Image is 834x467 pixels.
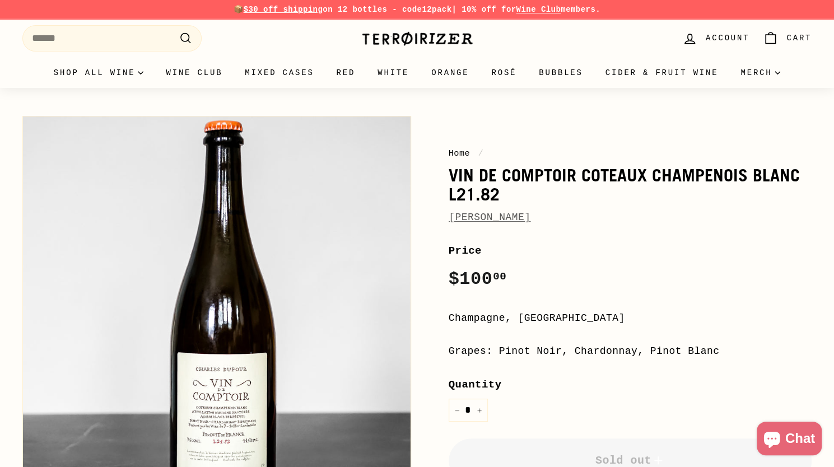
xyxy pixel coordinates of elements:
[449,166,812,203] h1: Vin De Comptoir Coteaux Champenois Blanc L21.82
[595,454,665,467] span: Sold out
[155,58,234,88] a: Wine Club
[325,58,366,88] a: Red
[786,32,812,44] span: Cart
[449,242,812,259] label: Price
[449,147,812,160] nav: breadcrumbs
[756,22,818,55] a: Cart
[729,58,791,88] summary: Merch
[449,343,812,359] div: Grapes: Pinot Noir, Chardonnay, Pinot Blanc
[366,58,420,88] a: White
[22,3,812,16] p: 📦 on 12 bottles - code | 10% off for members.
[234,58,325,88] a: Mixed Cases
[449,212,530,223] a: [PERSON_NAME]
[706,32,749,44] span: Account
[449,399,465,422] button: Reduce item quantity by one
[449,399,488,422] input: quantity
[493,270,506,283] sup: 00
[528,58,594,88] a: Bubbles
[594,58,730,88] a: Cider & Fruit Wine
[480,58,528,88] a: Rosé
[449,148,470,158] a: Home
[476,148,487,158] span: /
[675,22,756,55] a: Account
[244,5,323,14] span: $30 off shipping
[420,58,480,88] a: Orange
[753,422,825,458] inbox-online-store-chat: Shopify online store chat
[43,58,155,88] summary: Shop all wine
[516,5,561,14] a: Wine Club
[449,269,507,289] span: $100
[422,5,451,14] strong: 12pack
[449,310,812,326] div: Champagne, [GEOGRAPHIC_DATA]
[449,376,812,393] label: Quantity
[471,399,488,422] button: Increase item quantity by one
